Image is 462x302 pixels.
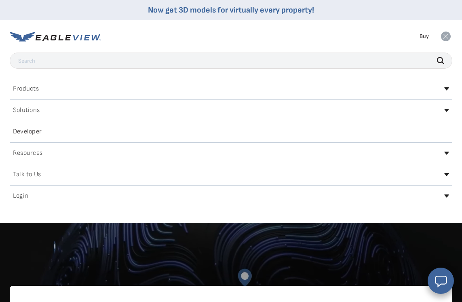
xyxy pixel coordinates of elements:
[148,5,314,15] a: Now get 3D models for virtually every property!
[13,129,42,135] h2: Developer
[428,268,454,294] button: Open chat window
[13,171,41,178] h2: Talk to Us
[13,193,28,199] h2: Login
[10,125,452,138] a: Developer
[13,150,42,156] h2: Resources
[13,86,39,92] h2: Products
[10,53,452,69] input: Search
[13,107,40,114] h2: Solutions
[420,33,429,40] a: Buy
